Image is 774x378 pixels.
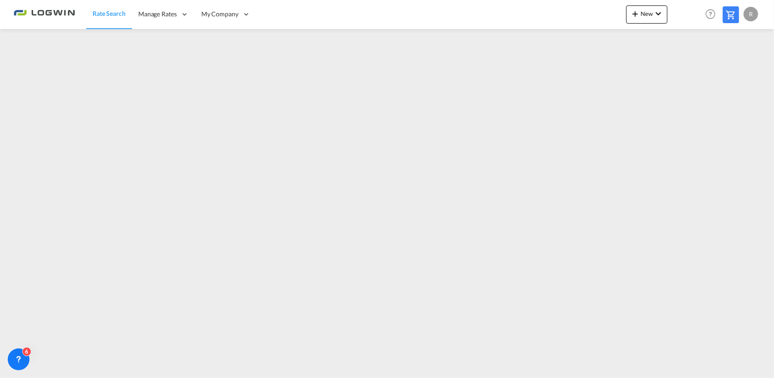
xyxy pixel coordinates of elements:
[703,6,718,22] span: Help
[201,10,239,19] span: My Company
[14,4,75,25] img: 2761ae10d95411efa20a1f5e0282d2d7.png
[626,5,667,24] button: icon-plus 400-fgNewicon-chevron-down
[92,10,126,17] span: Rate Search
[630,10,664,17] span: New
[630,8,641,19] md-icon: icon-plus 400-fg
[744,7,758,21] div: R
[138,10,177,19] span: Manage Rates
[653,8,664,19] md-icon: icon-chevron-down
[703,6,723,23] div: Help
